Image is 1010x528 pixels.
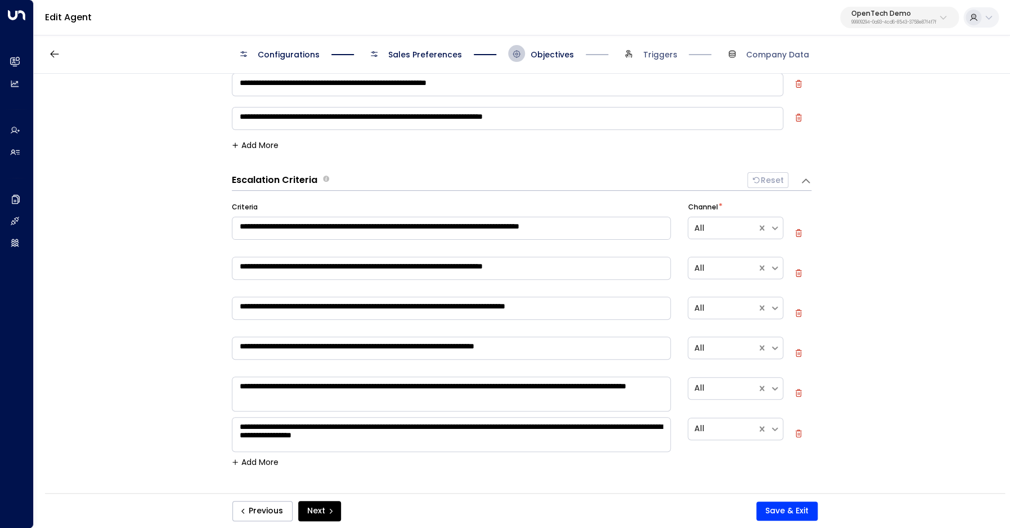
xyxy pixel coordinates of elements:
[756,502,818,521] button: Save & Exit
[851,20,936,25] p: 99909294-0a93-4cd6-8543-3758e87f4f7f
[45,11,92,24] a: Edit Agent
[388,49,462,60] span: Sales Preferences
[851,10,936,17] p: OpenTech Demo
[232,174,317,187] h3: Escalation Criteria
[323,174,329,187] span: Define the scenarios in which the AI agent should escalate the conversation to human sales repres...
[688,202,717,212] label: Channel
[232,191,811,481] div: Escalation CriteriaDefine the scenarios in which the AI agent should escalate the conversation to...
[298,501,341,521] button: Next
[232,501,293,521] button: Previous
[643,49,677,60] span: Triggers
[232,458,279,467] button: Add More
[840,7,959,28] button: OpenTech Demo99909294-0a93-4cd6-8543-3758e87f4f7f
[258,49,320,60] span: Configurations
[232,202,258,212] label: Criteria
[531,49,574,60] span: Objectives
[232,172,811,191] div: Escalation CriteriaDefine the scenarios in which the AI agent should escalate the conversation to...
[746,49,809,60] span: Company Data
[232,141,279,150] button: Add More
